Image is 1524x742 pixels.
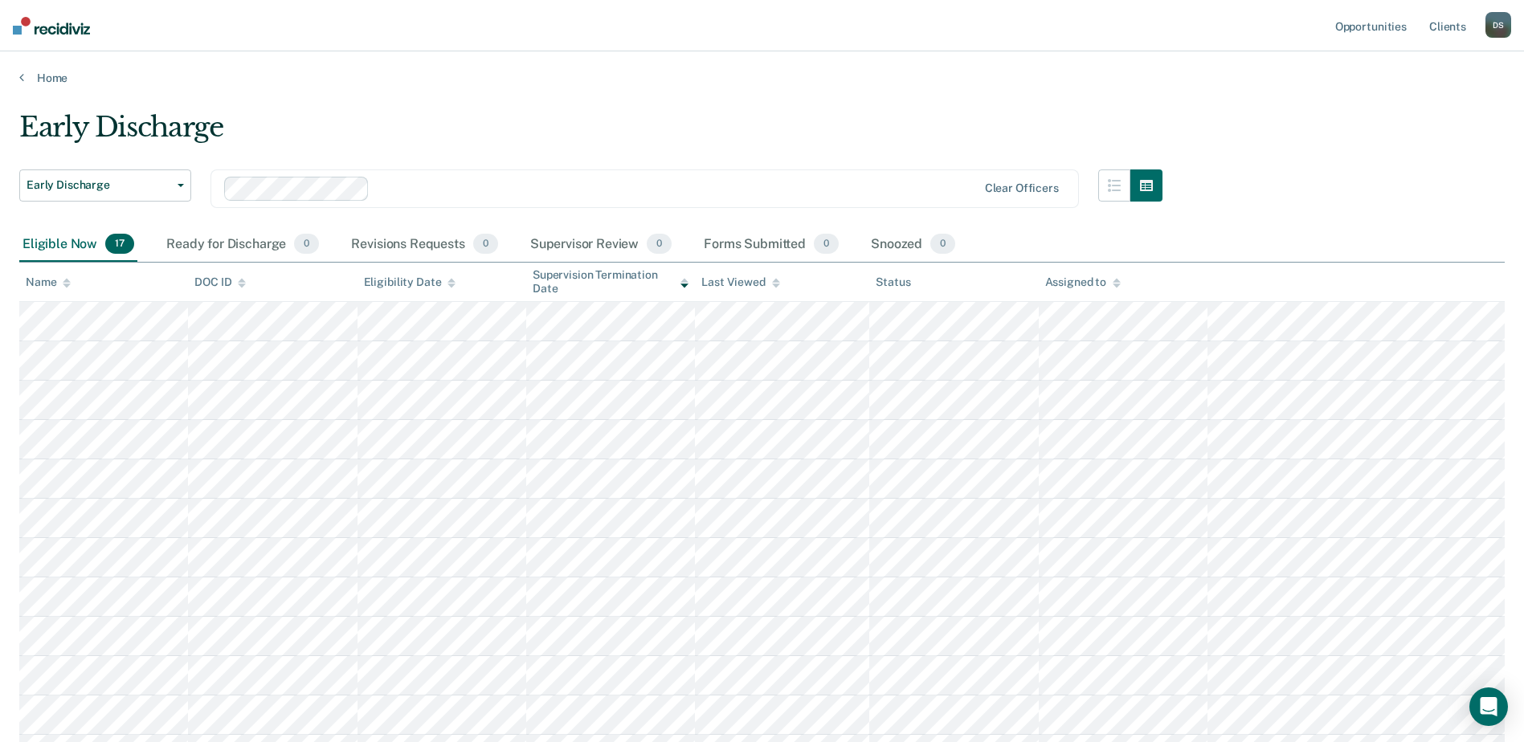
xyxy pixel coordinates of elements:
span: 0 [814,234,839,255]
button: Early Discharge [19,169,191,202]
div: Ready for Discharge0 [163,227,322,263]
div: Forms Submitted0 [701,227,842,263]
div: Eligibility Date [364,275,456,289]
span: 0 [473,234,498,255]
div: Revisions Requests0 [348,227,501,263]
span: 17 [105,234,134,255]
button: DS [1485,12,1511,38]
div: Supervisor Review0 [527,227,676,263]
a: Home [19,71,1505,85]
div: Clear officers [985,181,1059,195]
div: D S [1485,12,1511,38]
div: Status [876,275,910,289]
div: Last Viewed [701,275,779,289]
div: Supervision Termination Date [533,268,688,296]
div: Name [26,275,71,289]
div: Snoozed0 [868,227,958,263]
div: Open Intercom Messenger [1469,687,1508,726]
span: 0 [930,234,955,255]
div: Assigned to [1045,275,1121,289]
span: Early Discharge [27,178,171,192]
span: 0 [647,234,672,255]
img: Recidiviz [13,17,90,35]
div: DOC ID [194,275,246,289]
div: Eligible Now17 [19,227,137,263]
span: 0 [294,234,319,255]
div: Early Discharge [19,111,1162,157]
